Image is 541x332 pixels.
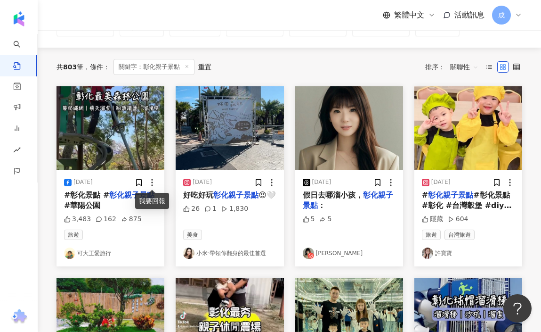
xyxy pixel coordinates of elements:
div: [DATE] [312,178,331,186]
span: #彰化景點 # [64,191,109,199]
div: 604 [448,215,468,224]
mark: 彰化親子景點 [213,191,258,199]
span: 803 [63,63,77,71]
span: 美食 [183,230,202,240]
img: KOL Avatar [183,248,194,259]
img: KOL Avatar [303,248,314,259]
span: 活動訊息 [454,10,484,19]
span: 關鍵字：彰化親子景點 [113,59,194,75]
div: [DATE] [193,178,212,186]
div: 5 [319,215,331,224]
div: 162 [96,215,116,224]
div: [DATE] [431,178,451,186]
span: rise [13,141,21,162]
span: 條件 ： [83,63,110,71]
mark: 彰化親子景點 [109,191,154,199]
img: post-image [295,86,403,170]
img: post-image [57,86,164,170]
span: 成 [498,10,505,20]
span: #彰化景點 #彰化 #台灣穀堡 #diy #diy爆米香 [422,191,512,221]
div: 26 [183,204,200,214]
span: 繁體中文 [394,10,424,20]
img: post-image [414,86,522,170]
span: # [422,191,428,199]
div: 共 筆 [57,63,83,71]
div: 排序： [425,59,484,75]
img: chrome extension [10,309,28,324]
img: KOL Avatar [422,248,433,259]
a: KOL Avatar小米·帶領你翻身的最佳首選 [183,248,276,259]
span: ： [318,201,325,210]
iframe: Help Scout Beacon - Open [503,294,532,323]
span: #華陽公園 [64,201,100,210]
img: KOL Avatar [64,248,75,259]
a: KOL Avatar可大王愛旅行 [64,248,157,259]
div: 875 [121,215,142,224]
img: post-image [176,86,283,170]
div: 1,830 [221,204,248,214]
div: [DATE] [73,178,93,186]
span: 關聯性 [450,59,478,75]
a: search [13,34,32,71]
div: 1 [204,204,217,214]
mark: 彰化親子景點 [428,191,473,199]
mark: 彰化親子景點 [303,191,393,210]
a: KOL Avatar[PERSON_NAME] [303,248,396,259]
span: 😍🤍 [258,191,276,199]
div: 3,483 [64,215,91,224]
span: 旅遊 [422,230,441,240]
span: 台灣旅遊 [444,230,475,240]
div: 隱藏 [422,215,443,224]
span: 旅遊 [64,230,83,240]
span: 好吃好玩 [183,191,213,199]
div: 5 [303,215,315,224]
div: 我要回報 [135,193,169,209]
img: logo icon [11,11,26,26]
div: 重置 [198,63,211,71]
a: KOL Avatar許寶寶 [422,248,515,259]
span: 假日去哪溜小孩， [303,191,363,199]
